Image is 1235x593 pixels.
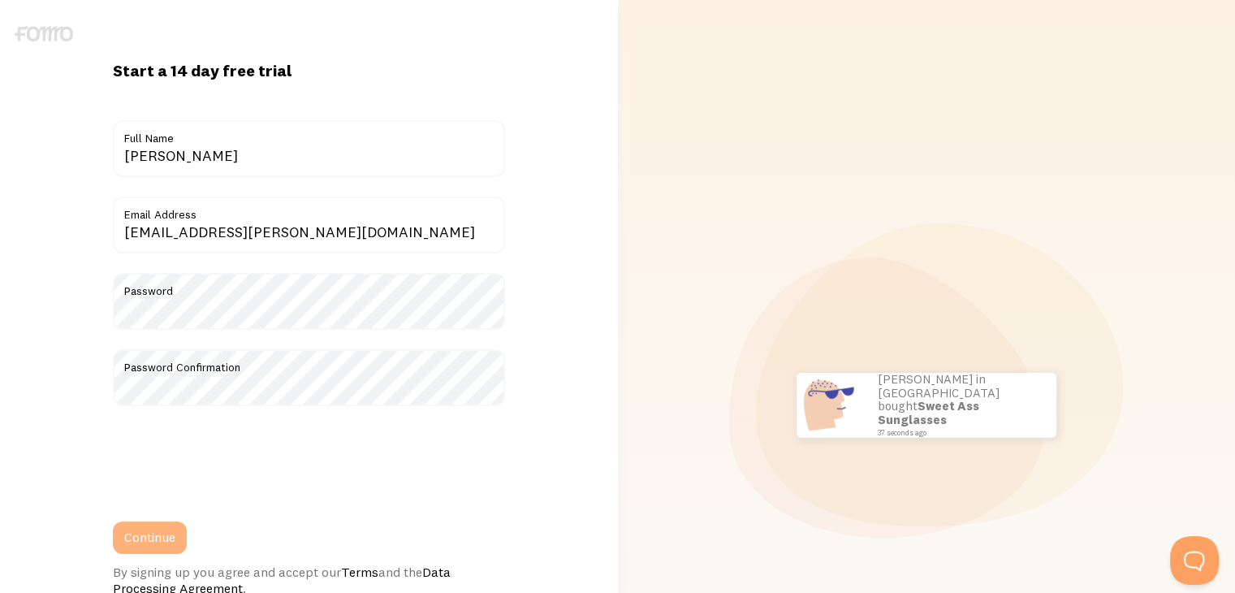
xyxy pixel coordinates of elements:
[113,273,505,301] label: Password
[113,522,187,554] button: Continue
[113,60,505,81] h1: Start a 14 day free trial
[113,120,505,148] label: Full Name
[113,426,360,489] iframe: reCAPTCHA
[113,197,505,224] label: Email Address
[341,564,378,580] a: Terms
[1170,536,1219,585] iframe: Help Scout Beacon - Open
[113,349,505,377] label: Password Confirmation
[15,26,73,41] img: fomo-logo-gray-b99e0e8ada9f9040e2984d0d95b3b12da0074ffd48d1e5cb62ac37fc77b0b268.svg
